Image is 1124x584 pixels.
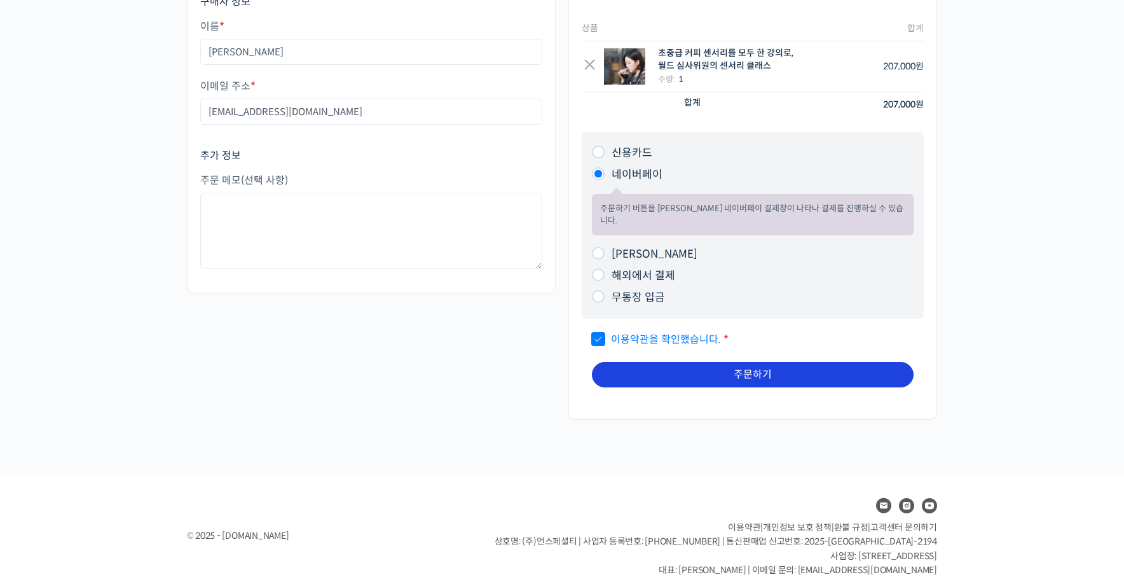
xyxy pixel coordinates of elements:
p: | | | 상호명: (주)언스페셜티 | 사업자 등록번호: [PHONE_NUMBER] | 통신판매업 신고번호: 2025-[GEOGRAPHIC_DATA]-2194 사업장: [ST... [495,520,937,578]
button: 주문하기 [592,362,914,387]
span: (선택 사항) [241,174,288,187]
a: 이용약관 [728,522,760,533]
label: 이메일 주소 [200,81,542,92]
abbr: 필수 [219,20,224,33]
abbr: 필수 [250,80,256,93]
input: username@domain.com [200,99,542,125]
bdi: 207,000 [883,60,924,72]
label: 주문 메모 [200,175,542,186]
div: 초중급 커피 센서리를 모두 한 강의로, 월드 심사위원의 센서리 클래스 [658,47,797,72]
span: 설정 [196,422,212,433]
a: 개인정보 보호 정책 [763,522,832,533]
label: 신용카드 [612,146,652,160]
a: 설정 [164,403,244,435]
a: Remove this item [582,59,598,74]
span: 홈 [40,422,48,433]
h3: 추가 정보 [200,149,542,163]
span: 을 확인했습니다. [592,333,721,346]
bdi: 207,000 [883,99,924,110]
label: 네이버페이 [612,168,662,181]
th: 합계 [582,92,804,117]
label: 이름 [200,21,542,32]
div: 수량: [658,73,797,86]
a: 환불 규정 [834,522,868,533]
a: 홈 [4,403,84,435]
label: 해외에서 결제 [612,269,675,282]
th: 상품 [582,16,804,41]
strong: 1 [678,74,683,85]
label: [PERSON_NAME] [612,247,697,261]
th: 합계 [804,16,924,41]
a: 대화 [84,403,164,435]
span: 원 [915,99,924,110]
a: 이용약관 [611,333,649,346]
abbr: 필수 [723,333,729,346]
p: 주문하기 버튼을 [PERSON_NAME] 네이버페이 결제창이 나타나 결제를 진행하실 수 있습니다. [600,202,905,227]
span: 고객센터 문의하기 [870,522,937,533]
label: 무통장 입금 [612,291,665,304]
span: 대화 [116,423,132,433]
span: 원 [915,60,924,72]
div: © 2025 - [DOMAIN_NAME] [187,527,463,545]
